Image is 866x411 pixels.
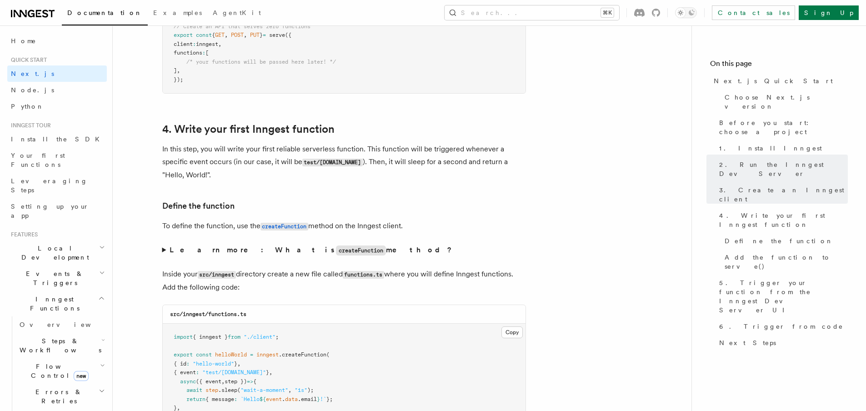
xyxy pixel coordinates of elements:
[275,334,279,340] span: ;
[7,291,107,316] button: Inngest Functions
[11,152,65,168] span: Your first Functions
[725,236,833,246] span: Define the function
[250,351,253,358] span: =
[215,351,247,358] span: helloWorld
[196,369,199,376] span: :
[716,182,848,207] a: 3. Create an Inngest client
[177,67,180,74] span: ,
[7,266,107,291] button: Events & Triggers
[186,387,202,393] span: await
[11,70,54,77] span: Next.js
[260,223,308,231] code: createFunction
[205,396,234,402] span: { message
[174,23,310,30] span: // Create an API that serves zero functions
[205,50,209,56] span: [
[218,41,221,47] span: ,
[260,221,308,230] a: createFunction
[174,405,177,411] span: }
[20,321,113,328] span: Overview
[7,240,107,266] button: Local Development
[193,334,228,340] span: { inngest }
[716,335,848,351] a: Next Steps
[196,351,212,358] span: const
[719,185,848,204] span: 3. Create an Inngest client
[288,387,291,393] span: ,
[212,32,215,38] span: {
[7,131,107,147] a: Install the SDK
[218,387,237,393] span: .sleep
[719,278,848,315] span: 5. Trigger your function from the Inngest Dev Server UI
[177,405,180,411] span: ,
[253,378,256,385] span: {
[7,98,107,115] a: Python
[16,316,107,333] a: Overview
[225,32,228,38] span: ,
[193,41,196,47] span: :
[256,351,279,358] span: inngest
[719,322,843,331] span: 6. Trigger from code
[710,58,848,73] h4: On this page
[170,311,246,317] code: src/inngest/functions.ts
[234,396,237,402] span: :
[174,41,193,47] span: client
[207,3,266,25] a: AgentKit
[162,200,235,212] a: Define the function
[162,220,526,233] p: To define the function, use the method on the Inngest client.
[244,32,247,38] span: ,
[710,73,848,89] a: Next.js Quick Start
[240,387,288,393] span: "wait-a-moment"
[11,177,88,194] span: Leveraging Steps
[721,89,848,115] a: Choose Next.js version
[174,76,183,83] span: });
[716,318,848,335] a: 6. Trigger from code
[240,396,260,402] span: `Hello
[799,5,859,20] a: Sign Up
[196,41,218,47] span: inngest
[11,103,44,110] span: Python
[205,387,218,393] span: step
[501,326,523,338] button: Copy
[445,5,619,20] button: Search...⌘K
[225,378,247,385] span: step })
[162,123,335,135] a: 4. Write your first Inngest function
[7,56,47,64] span: Quick start
[237,361,240,367] span: ,
[231,32,244,38] span: POST
[234,361,237,367] span: }
[260,32,263,38] span: }
[725,253,848,271] span: Add the function to serve()
[719,338,776,347] span: Next Steps
[11,86,54,94] span: Node.js
[250,32,260,38] span: PUT
[228,334,240,340] span: from
[716,275,848,318] a: 5. Trigger your function from the Inngest Dev Server UI
[716,207,848,233] a: 4. Write your first Inngest function
[7,33,107,49] a: Home
[16,384,107,409] button: Errors & Retries
[302,159,363,166] code: test/[DOMAIN_NAME]
[162,268,526,294] p: Inside your directory create a new file called where you will define Inngest functions. Add the f...
[7,244,99,262] span: Local Development
[198,271,236,279] code: src/inngest
[675,7,697,18] button: Toggle dark mode
[721,233,848,249] a: Define the function
[180,378,196,385] span: async
[67,9,142,16] span: Documentation
[11,36,36,45] span: Home
[11,203,89,219] span: Setting up your app
[7,269,99,287] span: Events & Triggers
[7,198,107,224] a: Setting up your app
[213,9,261,16] span: AgentKit
[269,32,285,38] span: serve
[174,361,186,367] span: { id
[16,336,101,355] span: Steps & Workflows
[174,50,202,56] span: functions
[174,334,193,340] span: import
[193,361,234,367] span: "hello-world"
[282,396,285,402] span: .
[285,396,298,402] span: data
[162,244,526,257] summary: Learn more: What iscreateFunctionmethod?
[7,122,51,129] span: Inngest tour
[62,3,148,25] a: Documentation
[7,295,98,313] span: Inngest Functions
